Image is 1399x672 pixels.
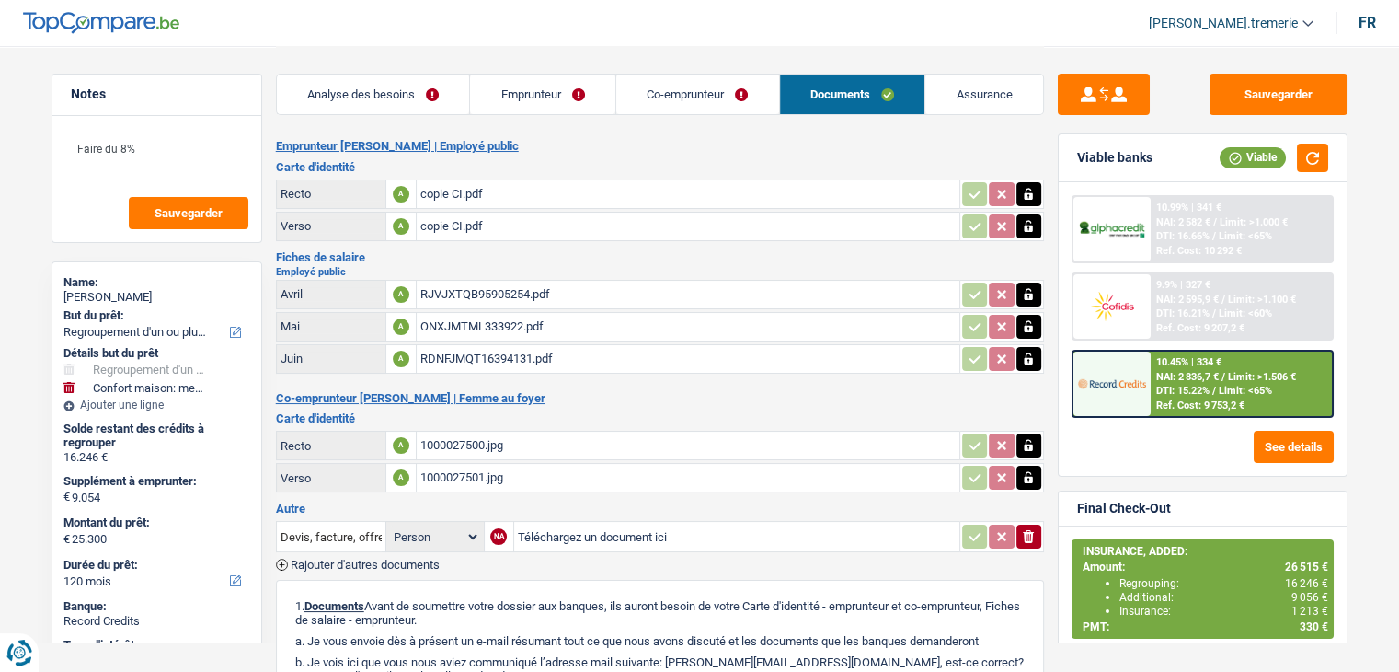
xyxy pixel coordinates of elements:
[1212,307,1216,319] span: /
[1156,230,1210,242] span: DTI: 16.66%
[63,599,250,614] div: Banque:
[420,281,956,308] div: RJVJXTQB95905254.pdf
[1219,230,1272,242] span: Limit: <65%
[1228,371,1296,383] span: Limit: >1.506 €
[276,161,1044,173] h3: Carte d'identité
[1219,385,1272,397] span: Limit: <65%
[1156,385,1210,397] span: DTI: 15.22%
[616,75,779,114] a: Co-emprunteur
[393,218,409,235] div: A
[393,186,409,203] div: A
[71,87,243,102] h5: Notes
[277,75,470,114] a: Analyse des besoins
[281,352,382,365] div: Juin
[1212,230,1216,242] span: /
[393,437,409,454] div: A
[63,474,247,489] label: Supplément à emprunter:
[393,469,409,486] div: A
[1134,8,1313,39] a: [PERSON_NAME].tremerie
[420,432,956,459] div: 1000027500.jpg
[1156,245,1242,257] div: Ref. Cost: 10 292 €
[281,439,382,453] div: Recto
[1221,371,1225,383] span: /
[276,503,1044,515] h3: Autre
[63,399,250,411] div: Ajouter une ligne
[1156,279,1210,291] div: 9.9% | 327 €
[295,599,1025,627] p: 1. Avant de soumettre votre dossier aux banques, ils auront besoin de votre Carte d'identité - em...
[1291,591,1328,604] span: 9 056 €
[276,267,1044,277] h2: Employé public
[63,275,250,290] div: Name:
[1220,147,1286,168] div: Viable
[276,251,1044,263] h3: Fiches de salaire
[1219,307,1272,319] span: Limit: <60%
[420,180,956,208] div: copie CI.pdf
[276,139,1044,154] h2: Emprunteur [PERSON_NAME] | Employé public
[63,516,247,530] label: Montant du prêt:
[281,187,382,201] div: Recto
[23,12,179,34] img: TopCompare Logo
[1156,356,1221,368] div: 10.45% | 334 €
[1300,620,1328,633] span: 330 €
[281,219,382,233] div: Verso
[1210,74,1347,115] button: Sauvegarder
[63,490,70,504] span: €
[63,532,70,547] span: €
[490,528,507,545] div: NA
[291,559,440,571] span: Rajouter d'autres documents
[304,599,364,613] span: Documents
[1221,294,1225,306] span: /
[1078,366,1146,400] img: Record Credits
[63,422,250,450] div: Solde restant des crédits à regrouper
[63,558,247,573] label: Durée du prêt:
[393,319,409,335] div: A
[63,290,250,305] div: [PERSON_NAME]
[1220,216,1288,228] span: Limit: >1.000 €
[63,450,250,465] div: 16.246 €
[63,308,247,323] label: But du prêt:
[393,351,409,367] div: A
[1285,577,1328,590] span: 16 246 €
[276,412,1044,424] h3: Carte d'identité
[1078,219,1146,240] img: AlphaCredit
[1156,307,1210,319] span: DTI: 16.21%
[155,207,223,219] span: Sauvegarder
[1228,294,1296,306] span: Limit: >1.100 €
[1156,202,1221,214] div: 10.99% | 341 €
[276,559,440,571] button: Rajouter d'autres documents
[420,213,956,240] div: copie CI.pdf
[1359,14,1376,31] div: fr
[420,345,956,373] div: RDNFJMQT16394131.pdf
[281,471,382,485] div: Verso
[1212,385,1216,397] span: /
[393,286,409,303] div: A
[420,464,956,492] div: 1000027501.jpg
[1083,620,1328,633] div: PMT:
[1083,561,1328,574] div: Amount:
[420,313,956,341] div: ONXJMTML333922.pdf
[1149,16,1298,31] span: [PERSON_NAME].tremerie
[295,634,1025,648] p: a. Je vous envoie dès à présent un e-mail résumant tout ce que nous avons discuté et les doc...
[1078,289,1146,323] img: Cofidis
[1213,216,1217,228] span: /
[1291,605,1328,618] span: 1 213 €
[1083,545,1328,558] div: INSURANCE, ADDED:
[1156,371,1219,383] span: NAI: 2 836,7 €
[1254,431,1334,463] button: See details
[1285,561,1328,574] span: 26 515 €
[129,197,248,229] button: Sauvegarder
[1156,400,1244,411] div: Ref. Cost: 9 753,2 €
[1119,591,1328,604] div: Additional:
[281,287,382,301] div: Avril
[276,391,1044,406] h2: Co-emprunteur [PERSON_NAME] | Femme au foyer
[470,75,615,114] a: Emprunteur
[1077,501,1171,516] div: Final Check-Out
[1156,322,1244,334] div: Ref. Cost: 9 207,2 €
[780,75,925,114] a: Documents
[1119,605,1328,618] div: Insurance:
[1156,294,1219,306] span: NAI: 2 595,9 €
[63,638,250,653] div: Taux d'intérêt:
[1156,216,1210,228] span: NAI: 2 582 €
[281,319,382,333] div: Mai
[1119,577,1328,590] div: Regrouping:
